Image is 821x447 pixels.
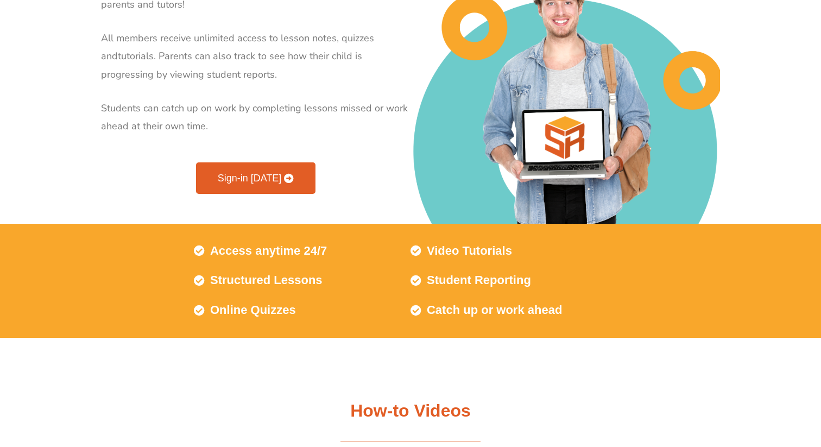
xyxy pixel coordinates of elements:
[424,299,562,322] span: Catch up or work ahead
[424,269,531,292] span: Student Reporting
[101,99,410,136] p: Students can catch up on work by completing lessons missed or work ahead at their own time.
[424,240,512,262] span: Video Tutorials
[207,299,296,322] span: Online Quizzes
[218,173,282,183] span: Sign-in [DATE]
[106,400,715,423] h2: How-to Videos
[101,29,410,84] p: tutorials. Parents can also track to see how their child is progressing by viewing student reports.
[207,240,327,262] span: Access anytime 24/7
[207,269,323,292] span: Structured Lessons
[196,162,316,194] a: Sign-in [DATE]
[101,32,374,62] span: All members receive unlimited access to lesson notes, quizzes and
[635,324,821,447] iframe: Chat Widget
